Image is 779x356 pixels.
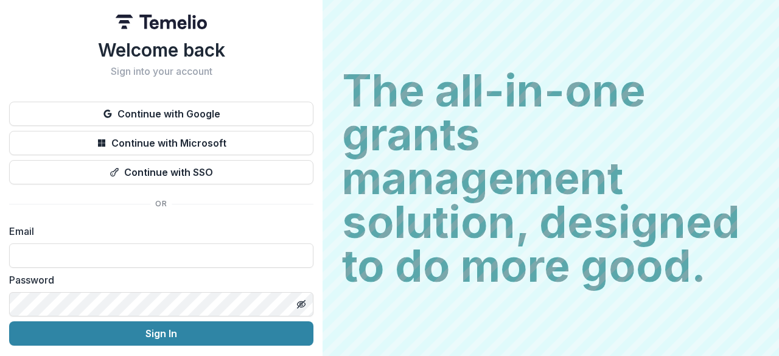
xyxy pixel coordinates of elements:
[9,66,313,77] h2: Sign into your account
[292,295,311,314] button: Toggle password visibility
[9,160,313,184] button: Continue with SSO
[9,131,313,155] button: Continue with Microsoft
[9,321,313,346] button: Sign In
[9,273,306,287] label: Password
[9,224,306,239] label: Email
[116,15,207,29] img: Temelio
[9,39,313,61] h1: Welcome back
[9,102,313,126] button: Continue with Google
